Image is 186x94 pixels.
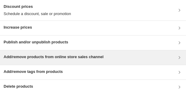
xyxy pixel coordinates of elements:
[4,39,68,45] h3: Publish and/or unpublish products
[4,11,71,17] p: Schedule a discount, sale or promotion
[4,54,103,60] h3: Add/remove products from online store sales channel
[4,69,63,75] h3: Add/remove tags from products
[4,24,32,30] h3: Increase prices
[4,83,33,89] h3: Delete products
[4,4,71,10] h3: Discount prices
